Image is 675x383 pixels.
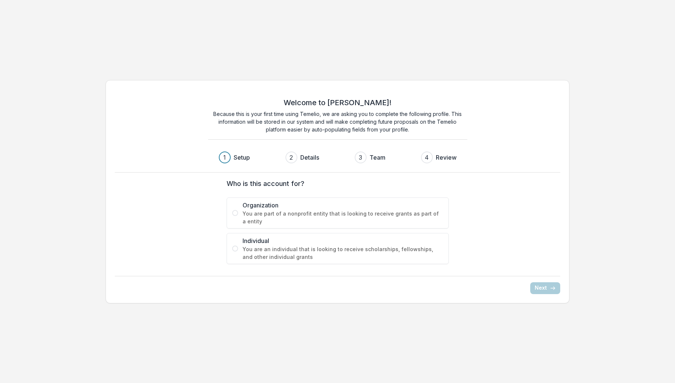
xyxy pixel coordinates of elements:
[284,98,391,107] h2: Welcome to [PERSON_NAME]!
[243,236,443,245] span: Individual
[530,282,560,294] button: Next
[243,245,443,261] span: You are an individual that is looking to receive scholarships, fellowships, and other individual ...
[300,153,319,162] h3: Details
[223,153,226,162] div: 1
[436,153,457,162] h3: Review
[234,153,250,162] h3: Setup
[359,153,362,162] div: 3
[227,179,444,189] label: Who is this account for?
[243,201,443,210] span: Organization
[208,110,467,133] p: Because this is your first time using Temelio, we are asking you to complete the following profil...
[243,210,443,225] span: You are part of a nonprofit entity that is looking to receive grants as part of a entity
[425,153,429,162] div: 4
[290,153,293,162] div: 2
[219,151,457,163] div: Progress
[370,153,385,162] h3: Team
